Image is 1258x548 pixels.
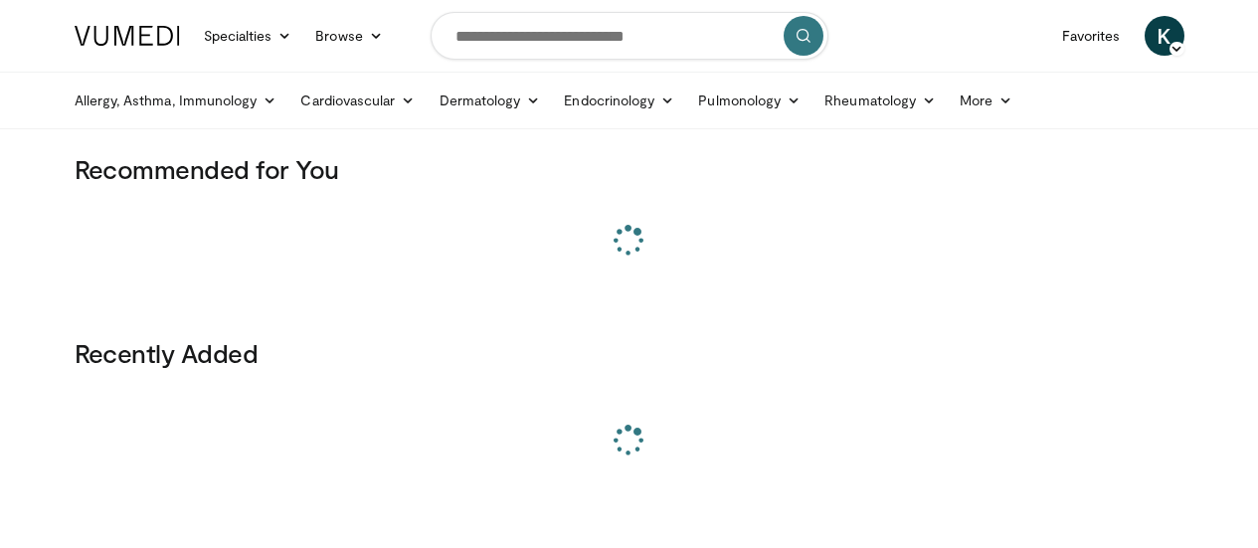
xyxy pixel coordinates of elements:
[63,81,289,120] a: Allergy, Asthma, Immunology
[75,26,180,46] img: VuMedi Logo
[552,81,686,120] a: Endocrinology
[192,16,304,56] a: Specialties
[288,81,427,120] a: Cardiovascular
[686,81,812,120] a: Pulmonology
[431,12,828,60] input: Search topics, interventions
[428,81,553,120] a: Dermatology
[75,153,1184,185] h3: Recommended for You
[1145,16,1184,56] a: K
[303,16,395,56] a: Browse
[75,337,1184,369] h3: Recently Added
[812,81,948,120] a: Rheumatology
[948,81,1024,120] a: More
[1050,16,1133,56] a: Favorites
